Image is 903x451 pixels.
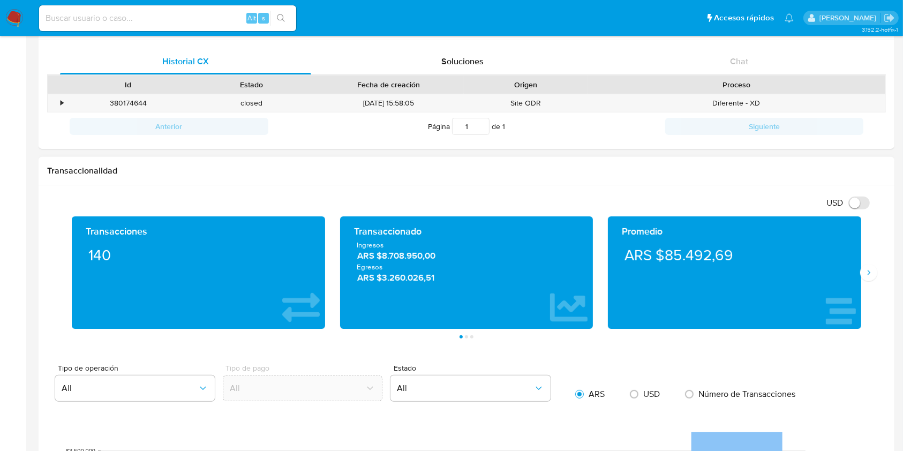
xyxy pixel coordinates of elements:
[39,11,296,25] input: Buscar usuario o caso...
[471,79,580,90] div: Origen
[441,55,484,67] span: Soluciones
[428,118,505,135] span: Página de
[198,79,306,90] div: Estado
[884,12,895,24] a: Salir
[74,79,183,90] div: Id
[862,25,898,34] span: 3.152.2-hotfix-1
[714,12,774,24] span: Accesos rápidos
[270,11,292,26] button: search-icon
[47,166,886,176] h1: Transaccionalidad
[162,55,209,67] span: Historial CX
[247,13,256,23] span: Alt
[502,121,505,132] span: 1
[190,94,314,112] div: closed
[70,118,268,135] button: Anterior
[262,13,265,23] span: s
[665,118,864,135] button: Siguiente
[313,94,464,112] div: [DATE] 15:58:05
[595,79,878,90] div: Proceso
[464,94,588,112] div: Site ODR
[819,13,880,23] p: agustina.viggiano@mercadolibre.com
[785,13,794,22] a: Notificaciones
[588,94,885,112] div: Diferente - XD
[61,98,63,108] div: •
[730,55,748,67] span: Chat
[321,79,456,90] div: Fecha de creación
[66,94,190,112] div: 380174644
